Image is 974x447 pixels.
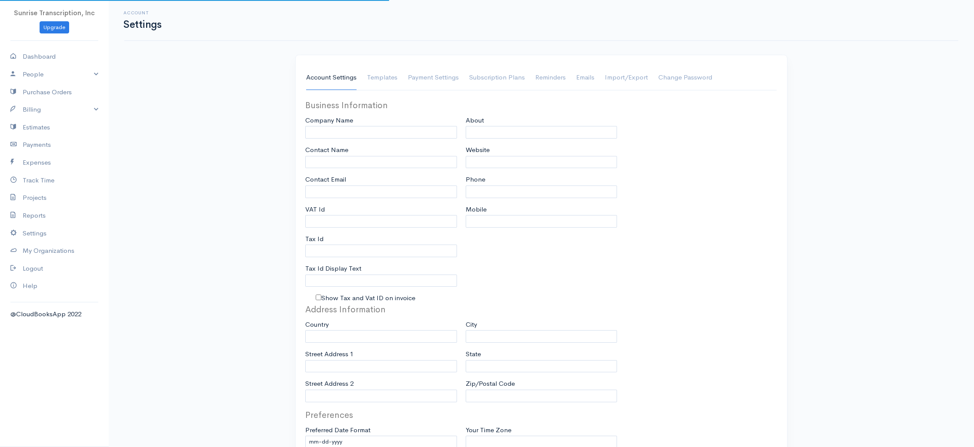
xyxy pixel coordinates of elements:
label: About [466,116,484,126]
a: Templates [367,66,397,90]
label: Preferred Date Format [305,425,370,435]
label: Mobile [466,205,487,215]
h1: Settings [123,19,161,30]
label: City [466,320,477,330]
label: Tax Id Display Text [305,264,361,274]
label: Country [305,320,329,330]
label: Phone [466,175,485,185]
label: State [466,349,481,359]
a: Reminders [535,66,566,90]
label: Zip/Postal Code [466,379,515,389]
label: Tax Id [305,234,324,244]
a: Upgrade [40,21,69,34]
span: Sunrise Transcription, Inc [14,9,95,17]
label: Street Address 1 [305,349,354,359]
a: Emails [576,66,594,90]
a: Payment Settings [408,66,459,90]
legend: Business Information [305,99,457,112]
a: Subscription Plans [469,66,525,90]
label: Website [466,145,490,155]
label: Street Address 2 [305,379,354,389]
div: @CloudBooksApp 2022 [10,309,98,319]
label: Contact Name [305,145,348,155]
label: VAT Id [305,205,325,215]
label: Your Time Zone [466,425,511,435]
label: Company Name [305,116,353,126]
a: Change Password [658,66,712,90]
a: Import/Export [605,66,648,90]
a: Account Settings [306,66,357,90]
legend: Address Information [305,303,457,316]
legend: Preferences [305,409,457,422]
h6: Account [123,10,161,15]
label: Show Tax and Vat ID on invoice [321,293,415,303]
label: Contact Email [305,175,346,185]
